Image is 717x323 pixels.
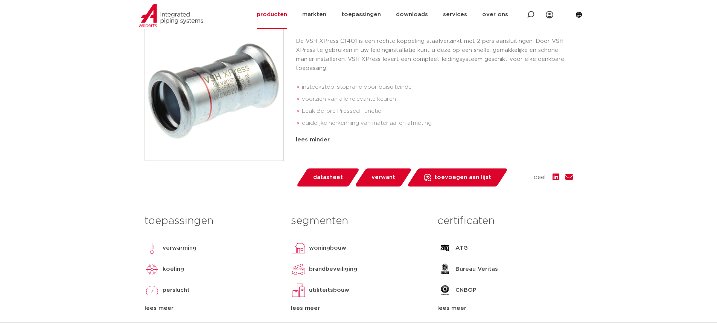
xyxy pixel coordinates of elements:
p: perslucht [163,286,190,295]
img: Bureau Veritas [437,262,452,277]
span: datasheet [313,171,343,183]
span: deel: [534,173,547,182]
p: CNBOP [455,286,476,295]
img: woningbouw [291,241,306,256]
p: woningbouw [309,244,346,253]
li: Leak Before Pressed-functie [302,105,573,117]
h3: segmenten [291,214,426,229]
div: lees meer [145,304,280,313]
li: duidelijke herkenning van materiaal en afmeting [302,117,573,129]
img: ATG [437,241,452,256]
p: De VSH XPress C1401 is een rechte koppeling staalverzinkt met 2 pers aansluitingen. Door VSH XPre... [296,37,573,73]
div: lees meer [291,304,426,313]
p: verwarming [163,244,196,253]
img: Product Image for VSH XPress Staalverzinkt rechte koppeling (2 x press) [145,22,283,161]
li: insteekstop: stoprand voor buisuiteinde [302,81,573,93]
p: koeling [163,265,184,274]
p: ATG [455,244,468,253]
p: utiliteitsbouw [309,286,349,295]
img: koeling [145,262,160,277]
img: brandbeveiliging [291,262,306,277]
img: utiliteitsbouw [291,283,306,298]
div: lees meer [437,304,572,313]
span: toevoegen aan lijst [434,171,491,183]
img: CNBOP [437,283,452,298]
h3: certificaten [437,214,572,229]
img: verwarming [145,241,160,256]
div: lees minder [296,135,573,144]
a: verwant [354,168,412,187]
p: brandbeveiliging [309,265,357,274]
span: verwant [371,171,395,183]
img: perslucht [145,283,160,298]
h3: toepassingen [145,214,280,229]
a: datasheet [296,168,360,187]
p: Bureau Veritas [455,265,498,274]
li: voorzien van alle relevante keuren [302,93,573,105]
